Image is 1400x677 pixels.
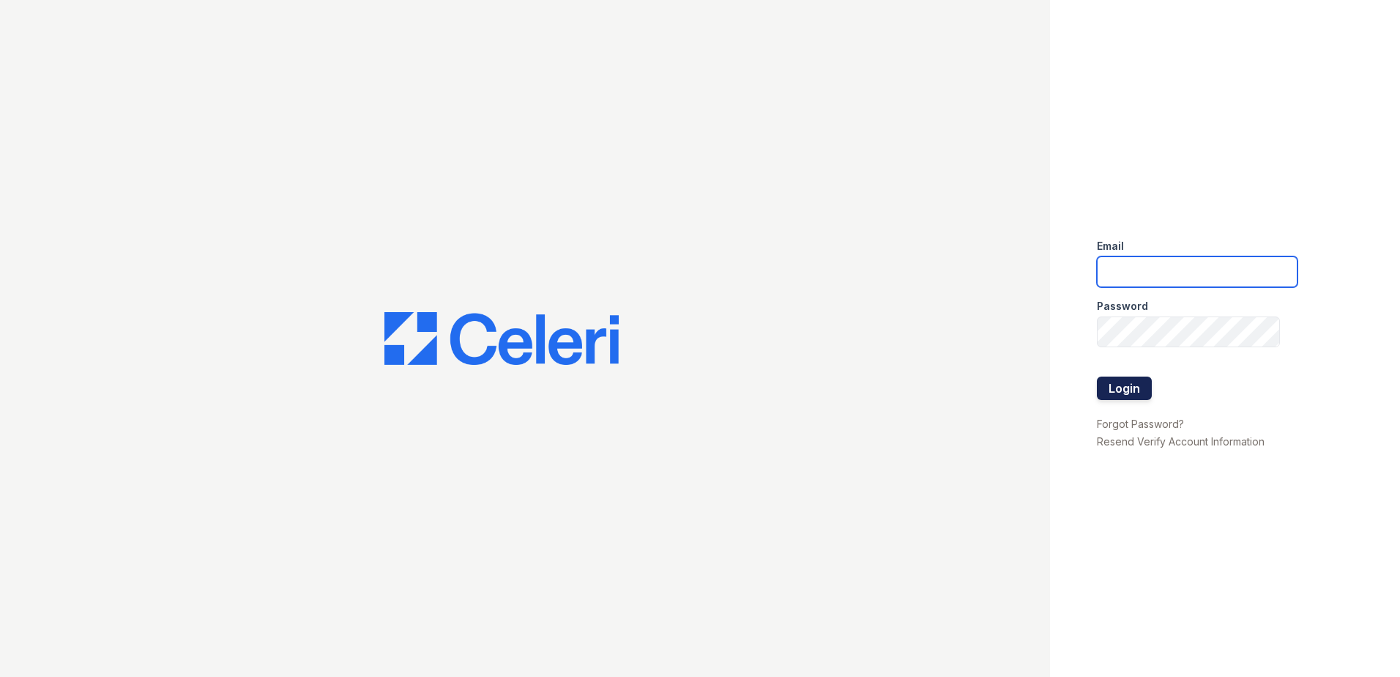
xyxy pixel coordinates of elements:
a: Resend Verify Account Information [1097,435,1265,448]
button: Login [1097,377,1152,400]
label: Password [1097,299,1148,314]
label: Email [1097,239,1124,254]
img: CE_Logo_Blue-a8612792a0a2168367f1c8372b55b34899dd931a85d93a1a3d3e32e68fde9ad4.png [384,312,619,365]
a: Forgot Password? [1097,418,1184,430]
